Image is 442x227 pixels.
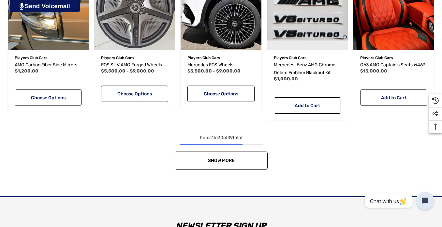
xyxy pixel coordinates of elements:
[101,86,168,102] a: Choose Options
[274,61,341,77] a: Mercedes-Benz AMG Chrome Delete Emblem Blackout Kit,$1,000.00
[15,54,82,62] p: Players Club Cars
[360,61,427,69] a: G63 AMG Captain's Seats W463,$15,000.00
[187,86,255,102] a: Choose Options
[432,110,439,117] svg: Social Media
[15,68,38,74] span: $1,200.00
[20,3,24,10] img: PjwhLS0gR2VuZXJhdG9yOiBHcmF2aXQuaW8gLS0+PHN2ZyB4bWxucz0iaHR0cDovL3d3dy53My5vcmcvMjAwMC9zdmciIHhtb...
[101,61,168,69] a: EQS SUV AMG Forged Wheels,Price range from $5,500.00 to $9,000.00
[101,68,154,74] span: $5,500.00 - $9,000.00
[274,62,335,75] span: Mercedes-Benz AMG Chrome Delete Emblem Blackout Kit
[187,62,233,68] span: Mercedes EQS Wheels
[360,68,387,74] span: $15,000.00
[101,62,162,68] span: EQS SUV AMG Forged Wheels
[187,61,255,69] a: Mercedes EQS Wheels,Price range from $5,500.00 to $9,000.00
[5,134,437,170] nav: pagination
[274,97,341,114] a: Add to Cart
[208,158,234,163] span: Show More
[360,89,427,106] a: Add to Cart
[15,62,77,68] span: AMG Carbon Fiber Side Mirrors
[228,135,233,140] span: 39
[15,61,82,69] a: AMG Carbon Fiber Side Mirrors,$1,200.00
[360,62,425,68] span: G63 AMG Captain's Seats W463
[187,68,241,74] span: $5,500.00 - $9,000.00
[5,134,437,142] div: Items to of total
[218,135,223,140] span: 30
[274,54,341,62] p: Players Club Cars
[15,89,82,106] a: Choose Options
[187,54,255,62] p: Players Club Cars
[212,135,214,140] span: 1
[175,152,268,170] a: Show More
[274,76,298,82] span: $1,000.00
[432,97,439,104] svg: Recently Viewed
[429,123,442,130] svg: Top
[360,54,427,62] p: Players Club Cars
[101,54,168,62] p: Players Club Cars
